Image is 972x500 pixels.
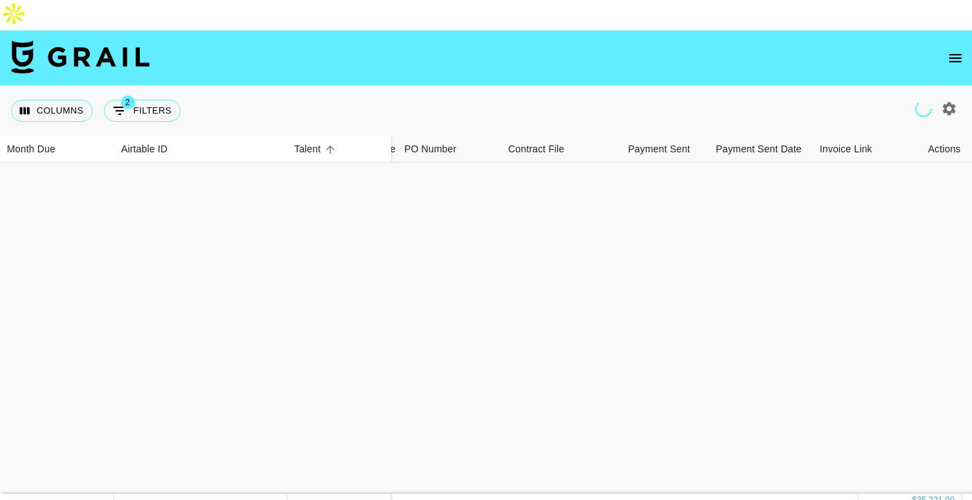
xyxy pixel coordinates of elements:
[942,44,969,72] button: open drawer
[121,136,168,163] div: Airtable ID
[114,136,287,163] div: Airtable ID
[11,100,93,122] button: Select columns
[716,136,802,163] div: Payment Sent Date
[287,136,391,163] div: Talent
[501,136,605,163] div: Contract File
[104,100,181,122] button: Show filters
[917,136,972,163] div: Actions
[508,136,564,163] div: Contract File
[397,136,501,163] div: PO Number
[7,136,55,163] div: Month Due
[121,96,135,109] span: 2
[813,136,917,163] div: Invoice Link
[913,98,934,119] span: Refreshing users, campaigns...
[11,40,150,73] img: Grail Talent
[628,136,690,163] div: Payment Sent
[404,136,456,163] div: PO Number
[820,136,872,163] div: Invoice Link
[709,136,813,163] div: Payment Sent Date
[321,140,340,159] button: Sort
[928,136,961,163] div: Actions
[605,136,709,163] div: Payment Sent
[294,136,321,163] div: Talent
